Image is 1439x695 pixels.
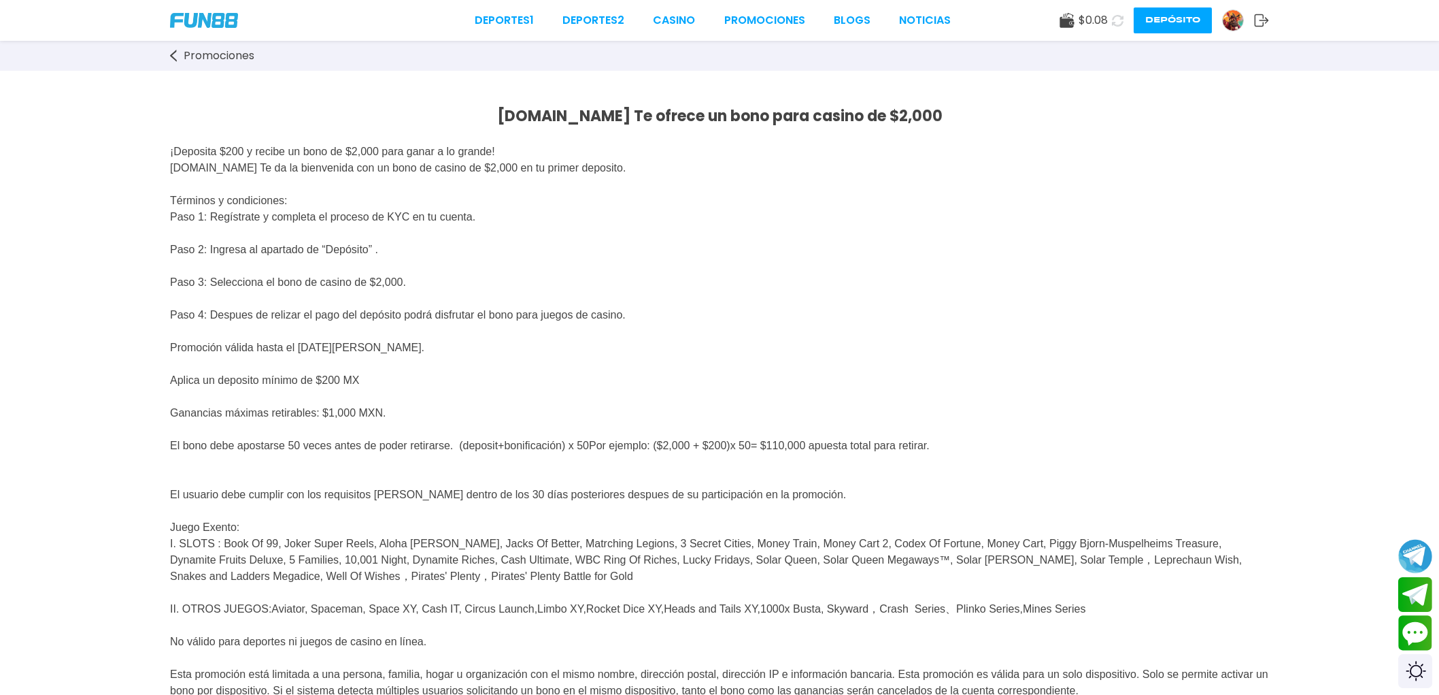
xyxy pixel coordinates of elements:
[184,48,254,64] span: Promociones
[724,12,805,29] a: Promociones
[170,48,268,64] a: Promociones
[1398,654,1432,688] div: Switch theme
[562,12,624,29] a: Deportes2
[498,440,504,451] span: +
[589,440,730,451] span: Por ejemplo: ($2,000 + $200)
[504,440,562,451] span: bonificación
[1222,10,1254,31] a: Avatar
[562,440,565,451] span: )
[475,12,534,29] a: Deportes1
[1398,538,1432,574] button: Join telegram channel
[653,12,695,29] a: CASINO
[462,440,498,451] span: deposit
[1134,7,1212,33] button: Depósito
[170,13,238,28] img: Company Logo
[497,106,943,127] span: [DOMAIN_NAME] Te ofrece un bono para casino de $2,000
[170,146,626,451] span: ¡Deposita $200 y recibe un bono de $2,000 para ganar a lo grande! [DOMAIN_NAME] Te da la bienveni...
[730,440,751,451] span: x 50
[899,12,951,29] a: NOTICIAS
[1398,577,1432,613] button: Join telegram
[569,440,589,451] span: x 50
[1398,615,1432,651] button: Contact customer service
[1079,12,1108,29] span: $ 0.08
[1223,10,1243,31] img: Avatar
[751,440,930,451] span: = $110,000 apuesta total para retirar.
[834,12,870,29] a: BLOGS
